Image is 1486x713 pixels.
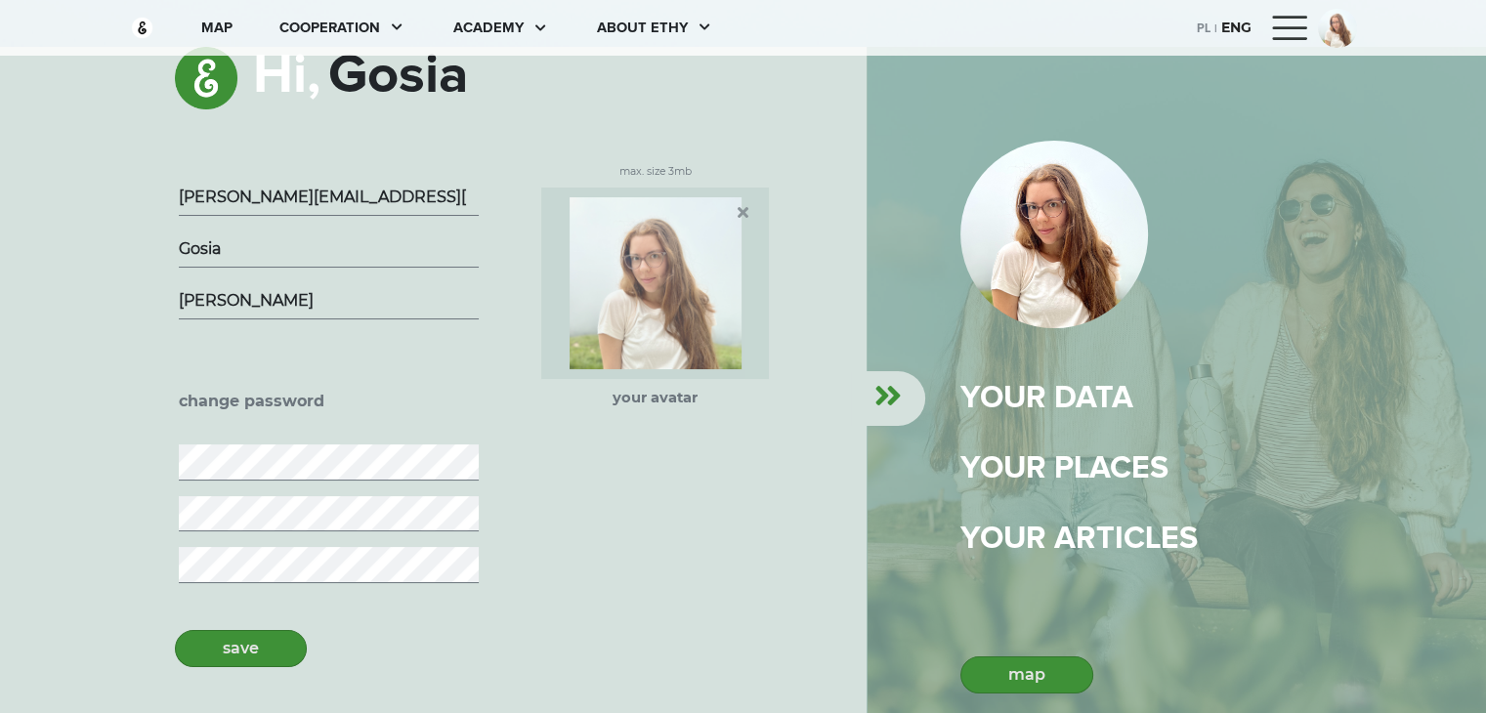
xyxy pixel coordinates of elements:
div: ENG [1221,18,1252,38]
span: Hi, [253,35,320,117]
div: YOUR PLACES [960,445,1168,492]
div: PL [1197,17,1210,38]
button: map [960,656,1093,693]
div: About ethy [597,18,688,39]
div: Your articles [960,516,1198,563]
div: | [1210,21,1221,38]
img: ethy-logo [130,16,154,40]
input: first name [179,231,479,268]
div: your data [960,375,1133,422]
div: your avatar [613,387,698,408]
img: logo_e.png [175,47,237,109]
div: cooperation [279,18,380,39]
div: map [201,18,233,39]
span: Gosia [328,35,468,117]
button: save [175,630,307,667]
input: last name [179,283,479,319]
div: max. size 3mb [619,164,692,180]
div: academy [453,18,524,39]
input: e-mail [179,180,479,216]
div: change password [179,366,479,413]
